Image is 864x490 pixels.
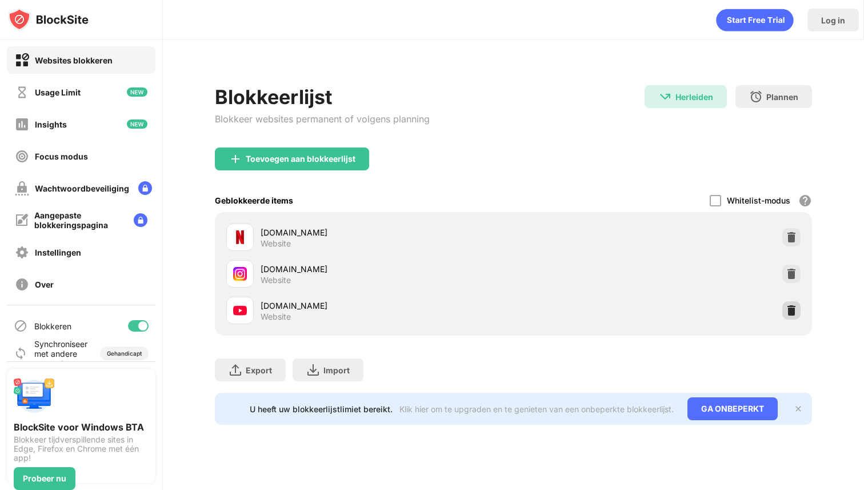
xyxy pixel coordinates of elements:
img: favicons [233,267,247,281]
img: time-usage-off.svg [15,85,29,99]
img: focus-off.svg [15,149,29,164]
div: Synchroniseer met andere apparaten [34,339,93,368]
div: Website [261,312,291,322]
img: sync-icon.svg [14,346,27,360]
div: Blokkeer tijdverspillende sites in Edge, Firefox en Chrome met één app! [14,435,149,463]
div: Whitelist-modus [727,196,790,205]
div: Toevoegen aan blokkeerlijst [246,154,355,164]
div: [DOMAIN_NAME] [261,263,514,275]
div: Usage Limit [35,87,81,97]
div: U heeft uw blokkeerlijstlimiet bereikt. [250,404,393,414]
img: new-icon.svg [127,87,147,97]
div: Probeer nu [23,474,66,483]
img: about-off.svg [15,277,29,292]
div: Websites blokkeren [35,55,113,65]
img: password-protection-off.svg [15,181,29,196]
img: settings-off.svg [15,245,29,260]
img: logo-blocksite.svg [8,8,89,31]
div: Plannen [766,92,798,102]
img: insights-off.svg [15,117,29,132]
div: Instellingen [35,248,81,257]
div: Blokkeren [34,321,71,331]
div: Blokkeerlijst [215,85,430,109]
div: Wachtwoordbeveiliging [35,184,129,193]
div: [DOMAIN_NAME] [261,300,514,312]
img: favicons [233,304,247,317]
img: lock-menu.svg [134,213,147,227]
div: animation [716,9,794,31]
div: [DOMAIN_NAME] [261,226,514,238]
div: BlockSite voor Windows BTA [14,421,149,433]
div: Export [246,365,272,375]
div: Herleiden [675,92,713,102]
div: Focus modus [35,152,88,161]
div: Klik hier om te upgraden en te genieten van een onbeperkte blokkeerlijst. [399,404,674,414]
img: new-icon.svg [127,119,147,129]
div: Over [35,280,54,289]
div: GA ONBEPERKT [687,397,778,420]
img: block-on.svg [15,53,29,67]
div: Geblokkeerde items [215,196,293,205]
div: Import [323,365,350,375]
img: push-desktop.svg [14,376,55,417]
div: Gehandicapt [107,350,142,357]
div: Log in [821,15,845,25]
div: Website [261,275,291,285]
img: blocking-icon.svg [14,319,27,333]
img: x-button.svg [794,404,803,413]
img: favicons [233,230,247,244]
img: customize-block-page-off.svg [15,213,29,227]
div: Aangepaste blokkeringspagina [34,210,125,230]
div: Blokkeer websites permanent of volgens planning [215,113,430,125]
div: Insights [35,119,67,129]
img: lock-menu.svg [138,181,152,195]
div: Website [261,238,291,249]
